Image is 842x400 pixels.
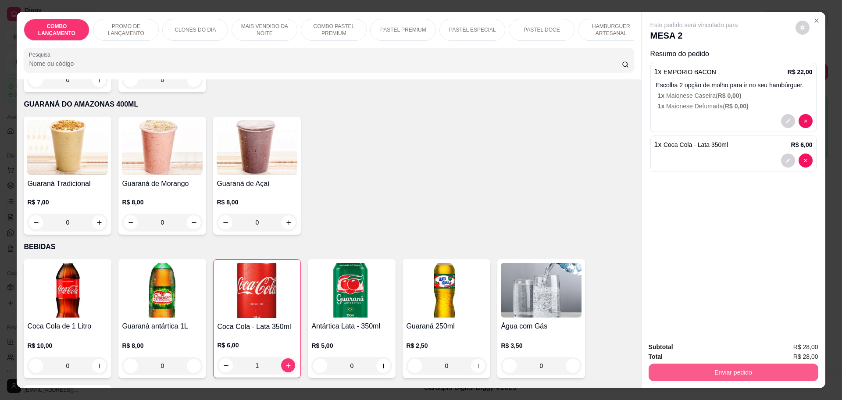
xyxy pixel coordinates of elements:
[781,114,795,128] button: decrease-product-quantity
[311,263,392,318] img: product-image
[649,364,818,381] button: Enviar pedido
[24,99,634,110] p: GUARANÁ DO AMAZONAS 400ML
[122,198,203,207] p: R$ 8,00
[791,140,813,149] p: R$ 6,00
[217,321,297,332] h4: Coca Cola - Lata 350ml
[585,23,636,37] p: HAMBURGUER ARTESANAL
[239,23,290,37] p: MAIS VENDIDO DA NOITE
[793,342,818,352] span: R$ 28,00
[656,81,813,89] p: Escolha 2 opção de molho para ir no seu hambúrguer.
[217,198,297,207] p: R$ 8,00
[793,352,818,361] span: R$ 28,00
[566,359,580,373] button: increase-product-quantity
[471,359,485,373] button: increase-product-quantity
[654,67,716,77] p: 1 x
[650,29,738,42] p: MESA 2
[725,103,749,110] span: R$ 0,00 )
[654,139,728,150] p: 1 x
[658,92,666,99] span: 1 x
[217,179,297,189] h4: Guaraná de Açaí
[664,68,716,75] span: EMPORIO BACON
[122,321,203,332] h4: Guaraná antártica 1L
[658,103,666,110] span: 1 x
[29,215,43,229] button: decrease-product-quantity
[311,321,392,332] h4: Antártica Lata - 350ml
[122,179,203,189] h4: Guaraná de Morango
[27,179,108,189] h4: Guaraná Tradicional
[29,51,54,58] label: Pesquisa
[122,341,203,350] p: R$ 8,00
[175,26,216,33] p: CLONES DO DIA
[650,49,817,59] p: Resumo do pedido
[313,359,327,373] button: decrease-product-quantity
[658,91,813,100] p: Maionese Caseira (
[449,26,496,33] p: PASTEL ESPECIAL
[27,321,108,332] h4: Coca Cola de 1 Litro
[219,358,233,372] button: decrease-product-quantity
[799,114,813,128] button: decrease-product-quantity
[718,92,742,99] span: R$ 0,00 )
[31,23,82,37] p: COMBO LANÇAMENTO
[781,154,795,168] button: decrease-product-quantity
[658,102,813,111] p: Maionese Defumada (
[376,359,390,373] button: increase-product-quantity
[799,154,813,168] button: decrease-product-quantity
[122,263,203,318] img: product-image
[27,263,108,318] img: product-image
[503,359,517,373] button: decrease-product-quantity
[281,358,295,372] button: increase-product-quantity
[124,359,138,373] button: decrease-product-quantity
[380,26,426,33] p: PASTEL PREMIUM
[24,242,634,252] p: BEBIDAS
[524,26,560,33] p: PASTEL DOCE
[218,215,232,229] button: decrease-product-quantity
[282,215,296,229] button: increase-product-quantity
[311,341,392,350] p: R$ 5,00
[788,68,813,76] p: R$ 22,00
[649,343,673,350] strong: Subtotal
[501,341,582,350] p: R$ 3,50
[796,21,810,35] button: decrease-product-quantity
[501,263,582,318] img: product-image
[308,23,359,37] p: COMBO PASTEL PREMIUM
[406,341,487,350] p: R$ 2,50
[650,21,738,29] p: Este pedido será vinculado para
[122,120,203,175] img: product-image
[408,359,422,373] button: decrease-product-quantity
[406,321,487,332] h4: Guaraná 250ml
[29,59,621,68] input: Pesquisa
[649,353,663,360] strong: Total
[406,263,487,318] img: product-image
[217,263,297,318] img: product-image
[187,215,201,229] button: increase-product-quantity
[29,359,43,373] button: decrease-product-quantity
[187,359,201,373] button: increase-product-quantity
[217,341,297,350] p: R$ 6,00
[92,359,106,373] button: increase-product-quantity
[92,215,106,229] button: increase-product-quantity
[810,14,824,28] button: Close
[100,23,151,37] p: PROMO DE LANÇAMENTO
[501,321,582,332] h4: Água com Gás
[27,198,108,207] p: R$ 7,00
[664,141,728,148] span: Coca Cola - Lata 350ml
[217,120,297,175] img: product-image
[124,215,138,229] button: decrease-product-quantity
[27,341,108,350] p: R$ 10,00
[27,120,108,175] img: product-image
